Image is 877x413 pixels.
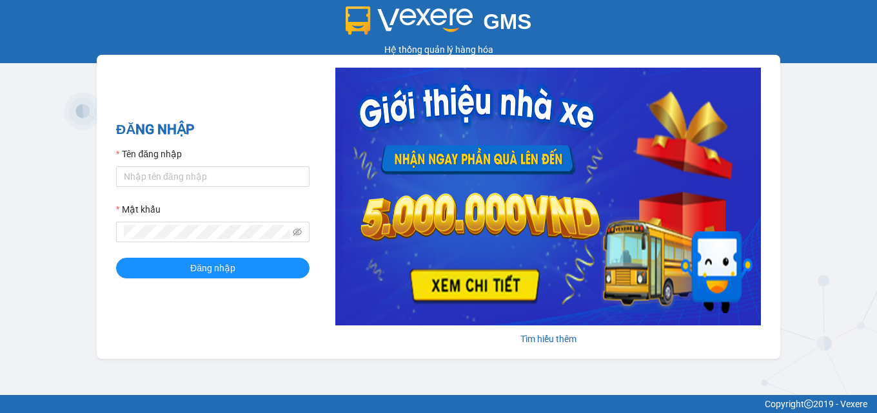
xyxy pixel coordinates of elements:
button: Đăng nhập [116,258,310,278]
span: Đăng nhập [190,261,235,275]
img: banner-0 [335,68,761,325]
span: copyright [804,399,813,408]
div: Copyright 2019 - Vexere [10,397,867,411]
span: eye-invisible [293,227,302,236]
input: Mật khẩu [124,225,290,239]
label: Mật khẩu [116,202,161,216]
input: Tên đăng nhập [116,166,310,187]
div: Tìm hiểu thêm [335,332,761,346]
span: GMS [483,10,531,34]
h2: ĐĂNG NHẬP [116,119,310,140]
img: logo 2 [346,6,473,35]
label: Tên đăng nhập [116,147,182,161]
div: Hệ thống quản lý hàng hóa [3,43,874,57]
a: GMS [346,19,532,30]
